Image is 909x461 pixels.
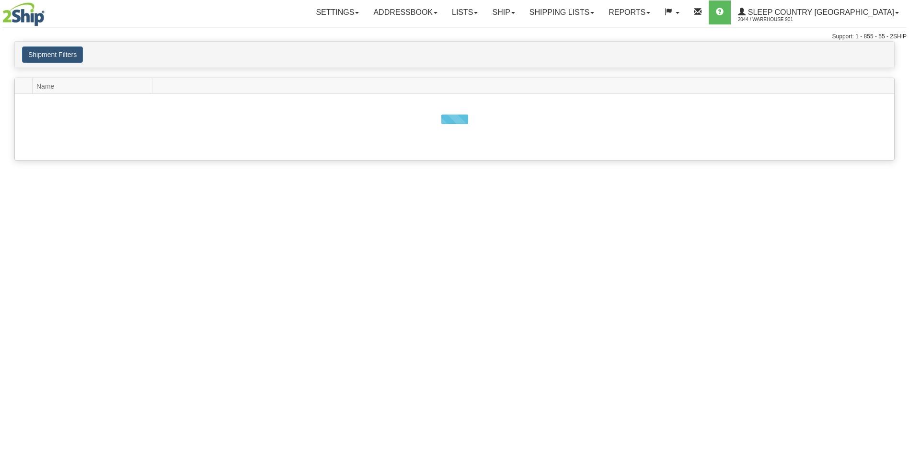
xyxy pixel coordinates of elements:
[731,0,906,24] a: Sleep Country [GEOGRAPHIC_DATA] 2044 / Warehouse 901
[366,0,445,24] a: Addressbook
[522,0,601,24] a: Shipping lists
[22,46,83,63] button: Shipment Filters
[746,8,894,16] span: Sleep Country [GEOGRAPHIC_DATA]
[601,0,657,24] a: Reports
[485,0,522,24] a: Ship
[309,0,366,24] a: Settings
[2,2,45,26] img: logo2044.jpg
[445,0,485,24] a: Lists
[738,15,810,24] span: 2044 / Warehouse 901
[2,33,907,41] div: Support: 1 - 855 - 55 - 2SHIP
